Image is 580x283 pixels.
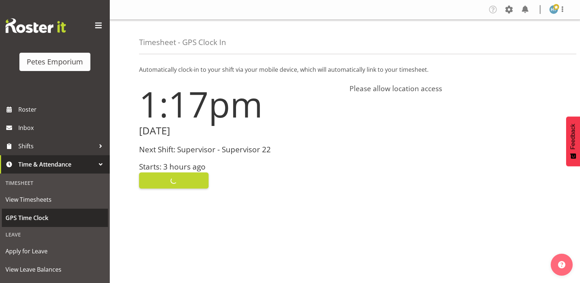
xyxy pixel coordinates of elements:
[139,145,341,154] h3: Next Shift: Supervisor - Supervisor 22
[139,38,226,46] h4: Timesheet - GPS Clock In
[5,194,104,205] span: View Timesheets
[5,264,104,275] span: View Leave Balances
[2,175,108,190] div: Timesheet
[139,163,341,171] h3: Starts: 3 hours ago
[5,246,104,257] span: Apply for Leave
[139,125,341,137] h2: [DATE]
[558,261,565,268] img: help-xxl-2.png
[2,209,108,227] a: GPS Time Clock
[2,190,108,209] a: View Timesheets
[5,18,66,33] img: Rosterit website logo
[570,124,576,149] span: Feedback
[27,56,83,67] div: Petes Emporium
[2,242,108,260] a: Apply for Leave
[2,227,108,242] div: Leave
[349,84,551,93] h4: Please allow location access
[18,122,106,133] span: Inbox
[549,5,558,14] img: helena-tomlin701.jpg
[2,260,108,279] a: View Leave Balances
[139,84,341,124] h1: 1:17pm
[566,116,580,166] button: Feedback - Show survey
[139,65,551,74] p: Automatically clock-in to your shift via your mobile device, which will automatically link to you...
[5,212,104,223] span: GPS Time Clock
[18,141,95,152] span: Shifts
[18,159,95,170] span: Time & Attendance
[18,104,106,115] span: Roster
